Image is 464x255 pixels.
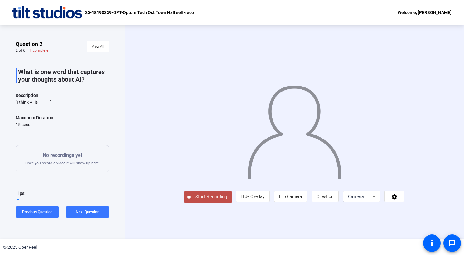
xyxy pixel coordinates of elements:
[398,9,452,16] div: Welcome, [PERSON_NAME]
[76,210,99,214] span: Next Question
[236,191,270,202] button: Hide Overlay
[30,48,48,53] div: Incomplete
[87,41,109,52] button: View All
[16,40,42,48] span: Question 2
[3,244,37,251] div: © 2025 OpenReel
[279,194,302,199] span: Flip Camera
[16,121,53,128] div: 15 secs
[191,193,232,201] span: Start Recording
[16,206,59,218] button: Previous Question
[16,190,109,197] div: Tips:
[448,239,456,247] mat-icon: message
[247,80,342,179] img: overlay
[184,191,232,203] button: Start Recording
[241,194,265,199] span: Hide Overlay
[348,194,364,199] span: Camera
[274,191,307,202] button: Flip Camera
[12,6,82,19] img: OpenReel logo
[16,48,25,53] div: 2 of 6
[317,194,334,199] span: Question
[92,42,104,51] span: View All
[16,99,109,105] div: "I think AI is ______"
[312,191,339,202] button: Question
[16,199,109,205] div: You can retake a recording you don’t like
[25,152,99,166] div: Once you record a video it will show up here.
[18,68,109,83] p: What is one word that captures your thoughts about AI?
[25,152,99,159] p: No recordings yet
[66,206,109,218] button: Next Question
[22,210,53,214] span: Previous Question
[16,92,109,99] p: Description
[85,9,194,16] p: 25-18190359-OPT-Optum Tech Oct Town Hall self-reco
[428,239,436,247] mat-icon: accessibility
[16,114,53,121] div: Maximum Duration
